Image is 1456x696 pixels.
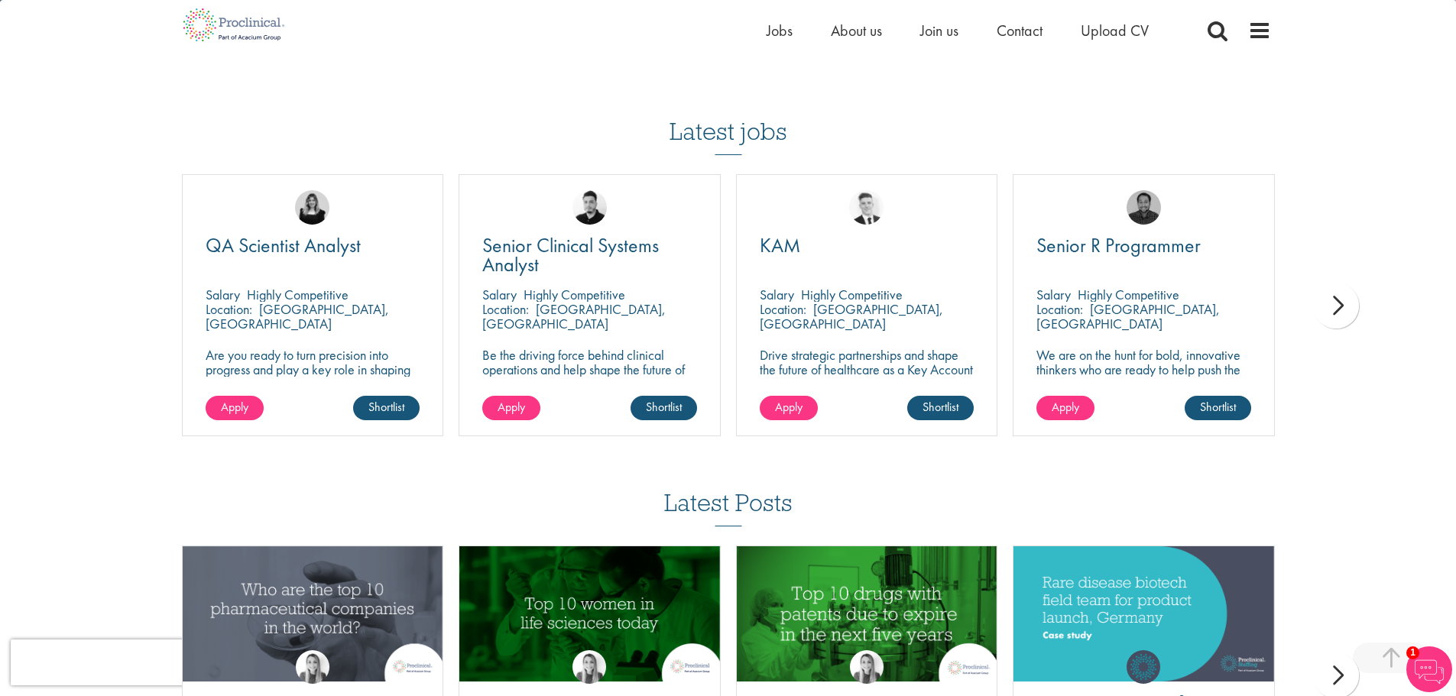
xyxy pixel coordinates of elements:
[572,650,606,684] img: Hannah Burke
[1013,546,1274,681] a: Link to a post
[498,399,525,415] span: Apply
[482,236,697,274] a: Senior Clinical Systems Analyst
[767,21,793,40] a: Jobs
[353,396,420,420] a: Shortlist
[1036,396,1094,420] a: Apply
[760,300,943,332] p: [GEOGRAPHIC_DATA], [GEOGRAPHIC_DATA]
[737,546,997,681] a: Link to a post
[459,546,720,681] img: Top 10 women in life sciences today
[206,300,252,318] span: Location:
[760,300,806,318] span: Location:
[11,639,206,685] iframe: reCAPTCHA
[1078,286,1179,303] p: Highly Competitive
[664,490,793,526] h3: Latest Posts
[1185,396,1251,420] a: Shortlist
[760,232,800,258] span: KAM
[1127,190,1161,225] img: Mike Raletz
[760,236,974,255] a: KAM
[459,546,720,681] a: Link to a post
[482,348,697,391] p: Be the driving force behind clinical operations and help shape the future of pharma innovation.
[482,300,666,332] p: [GEOGRAPHIC_DATA], [GEOGRAPHIC_DATA]
[206,232,361,258] span: QA Scientist Analyst
[572,190,607,225] img: Anderson Maldonado
[1313,283,1359,329] div: next
[1406,646,1452,692] img: Chatbot
[997,21,1043,40] a: Contact
[1036,300,1083,318] span: Location:
[1036,348,1251,406] p: We are on the hunt for bold, innovative thinkers who are ready to help push the boundaries of sci...
[206,236,420,255] a: QA Scientist Analyst
[920,21,958,40] a: Join us
[295,190,329,225] img: Molly Colclough
[907,396,974,420] a: Shortlist
[247,286,349,303] p: Highly Competitive
[831,21,882,40] a: About us
[631,396,697,420] a: Shortlist
[1081,21,1149,40] a: Upload CV
[183,546,443,681] a: Link to a post
[1036,232,1201,258] span: Senior R Programmer
[206,300,389,332] p: [GEOGRAPHIC_DATA], [GEOGRAPHIC_DATA]
[206,286,240,303] span: Salary
[1406,646,1419,659] span: 1
[482,300,529,318] span: Location:
[183,546,443,681] img: Top 10 pharmaceutical companies in the world 2025
[206,348,420,391] p: Are you ready to turn precision into progress and play a key role in shaping the future of pharma...
[482,232,659,277] span: Senior Clinical Systems Analyst
[206,396,264,420] a: Apply
[1036,236,1251,255] a: Senior R Programmer
[296,650,329,684] img: Hannah Burke
[760,348,974,391] p: Drive strategic partnerships and shape the future of healthcare as a Key Account Manager in the p...
[760,396,818,420] a: Apply
[849,190,884,225] img: Nicolas Daniel
[221,399,248,415] span: Apply
[482,286,517,303] span: Salary
[670,80,787,155] h3: Latest jobs
[1036,286,1071,303] span: Salary
[482,396,540,420] a: Apply
[1036,300,1220,332] p: [GEOGRAPHIC_DATA], [GEOGRAPHIC_DATA]
[1052,399,1079,415] span: Apply
[801,286,903,303] p: Highly Competitive
[1127,650,1160,684] img: Proclinical Staffing
[524,286,625,303] p: Highly Competitive
[775,399,803,415] span: Apply
[737,546,997,681] img: Top 10 blockbuster drugs facing patent expiry in the next 5 years
[760,286,794,303] span: Salary
[850,650,884,684] img: Hannah Burke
